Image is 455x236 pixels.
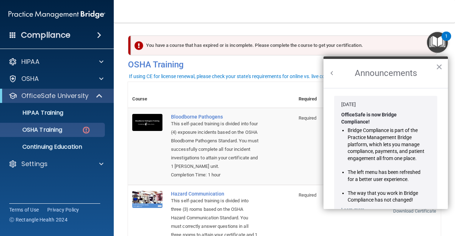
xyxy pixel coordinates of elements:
div: This self-paced training is divided into four (4) exposure incidents based on the OSHA Bloodborne... [171,120,259,171]
img: exclamation-circle-solid-danger.72ef9ffc.png [134,41,143,50]
img: PMB logo [9,7,105,22]
li: The way that you work in Bridge Compliance has not changed! [348,190,424,204]
p: OSHA [21,75,39,83]
div: Resource Center [323,56,448,209]
a: Settings [9,160,103,168]
li: The left menu has been refreshed for a better user experience. [348,169,424,183]
button: Back to Resource Center Home [328,70,336,77]
a: OfficeSafe University [9,92,103,100]
p: HIPAA [21,57,39,66]
div: If using CE for license renewal, please check your state's requirements for online vs. live cours... [129,74,392,79]
p: OfficeSafe University [21,92,89,100]
div: Completion Time: 1 hour [171,171,259,179]
div: [DATE] [341,101,430,108]
img: danger-circle.6113f641.png [82,126,91,135]
h2: Announcements [323,59,448,88]
th: Required [294,82,321,108]
a: Download Certificate [393,208,436,214]
button: If using CE for license renewal, please check your state's requirements for online vs. live cours... [128,73,393,80]
p: Continuing Education [5,143,102,150]
p: Settings [21,160,48,168]
div: You have a course that has expired or is incomplete. Please complete the course to get your certi... [131,35,437,55]
p: OSHA Training [5,126,62,133]
a: Terms of Use [9,206,39,213]
button: Open Resource Center, 1 new notification [427,32,448,53]
h4: Compliance [21,30,70,40]
li: Bridge Compliance is part of the Practice Management Bridge platform, which lets you manage compl... [348,127,424,162]
span: Required [299,192,317,198]
a: Privacy Policy [47,206,79,213]
h4: OSHA Training [128,60,441,70]
th: Course [128,82,167,108]
a: Bloodborne Pathogens [171,114,259,120]
span: Required [299,115,317,121]
span: Ⓒ Rectangle Health 2024 [9,216,68,223]
p: HIPAA Training [5,109,63,116]
a: Hazard Communication [171,191,259,197]
th: Expires On [321,82,349,108]
strong: OfficeSafe is now Bridge Compliance! [341,112,398,125]
div: 1 [445,36,448,45]
a: HIPAA [9,57,103,66]
a: OSHA [9,75,103,83]
button: Close [436,61,443,72]
a: Learn more › [341,207,367,212]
